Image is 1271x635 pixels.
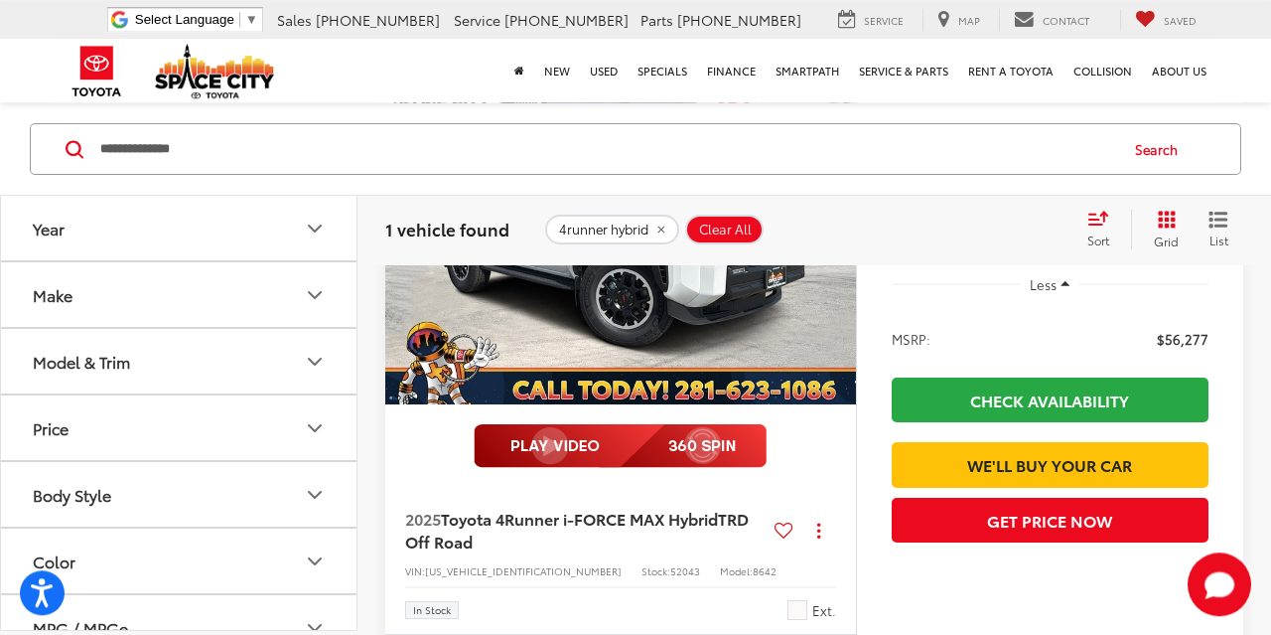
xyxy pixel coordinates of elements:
button: List View [1194,209,1243,248]
span: Sales [277,10,312,30]
div: Make [303,282,327,306]
span: Stock: [641,563,670,578]
a: My Saved Vehicles [1120,9,1211,31]
span: Ext. [812,601,836,620]
button: Toggle Chat Window [1188,553,1251,616]
button: YearYear [1,195,358,259]
button: Grid View [1131,209,1194,248]
span: Grid [1154,233,1179,249]
button: Actions [801,513,836,548]
a: SmartPath [766,39,849,102]
span: Sort [1087,231,1109,247]
span: [PHONE_NUMBER] [504,10,629,30]
a: Rent a Toyota [958,39,1063,102]
span: Less [1030,275,1057,293]
div: Model & Trim [303,349,327,373]
span: MSRP: [892,329,930,349]
span: Service [864,13,904,28]
span: Model: [720,563,753,578]
a: Service [823,9,918,31]
span: Service [454,10,500,30]
div: Color [33,551,75,569]
div: Year [303,216,327,239]
a: Home [504,39,534,102]
a: About Us [1142,39,1216,102]
input: Search by Make, Model, or Keyword [98,124,1116,172]
a: Used [580,39,628,102]
span: Select Language [135,12,234,27]
img: Space City Toyota [155,44,274,98]
span: In Stock [413,605,451,615]
button: Search [1116,123,1206,173]
a: Select Language​ [135,12,258,27]
span: 52043 [670,563,700,578]
a: Finance [697,39,766,102]
a: Specials [628,39,697,102]
button: Less [1021,266,1080,302]
a: Collision [1063,39,1142,102]
button: ColorColor [1,528,358,592]
button: Select sort value [1077,209,1131,248]
span: [US_VEHICLE_IDENTIFICATION_NUMBER] [425,563,622,578]
span: 4runner hybrid [559,222,648,238]
svg: Start Chat [1188,553,1251,616]
a: New [534,39,580,102]
button: remove 4runner%20hybrid [545,215,679,244]
a: 2025Toyota 4Runner i-FORCE MAX HybridTRD Off Road [405,508,767,553]
a: Service & Parts [849,39,958,102]
div: Price [303,415,327,439]
span: Clear All [699,222,752,238]
a: We'll Buy Your Car [892,442,1208,487]
button: Get Price Now [892,498,1208,543]
div: Model & Trim [33,351,130,370]
a: Map [922,9,995,31]
img: full motion video [474,424,767,468]
span: Toyota 4Runner i-FORCE MAX Hybrid [441,507,718,530]
span: ▼ [245,12,258,27]
div: Price [33,417,69,436]
span: List [1208,232,1228,248]
span: [PHONE_NUMBER] [677,10,801,30]
span: Ice [787,600,807,620]
div: Color [303,549,327,572]
div: Body Style [33,484,111,503]
span: 2025 [405,507,441,530]
span: [PHONE_NUMBER] [316,10,440,30]
span: dropdown dots [817,523,820,539]
button: PricePrice [1,395,358,459]
button: Body StyleBody Style [1,461,358,526]
span: 8642 [753,563,777,578]
span: Saved [1164,13,1197,28]
div: Year [33,218,65,237]
button: Model & TrimModel & Trim [1,328,358,393]
span: 1 vehicle found [385,217,509,240]
a: Check Availability [892,378,1208,422]
button: MakeMake [1,261,358,326]
span: TRD Off Road [405,507,749,552]
span: ​ [239,12,240,27]
span: Contact [1043,13,1089,28]
div: Make [33,284,72,303]
img: Toyota [60,39,134,103]
span: VIN: [405,563,425,578]
button: Clear All [685,215,764,244]
a: Contact [999,9,1104,31]
div: Body Style [303,482,327,506]
span: $56,277 [1157,329,1208,349]
span: Map [958,13,980,28]
span: Parts [640,10,673,30]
